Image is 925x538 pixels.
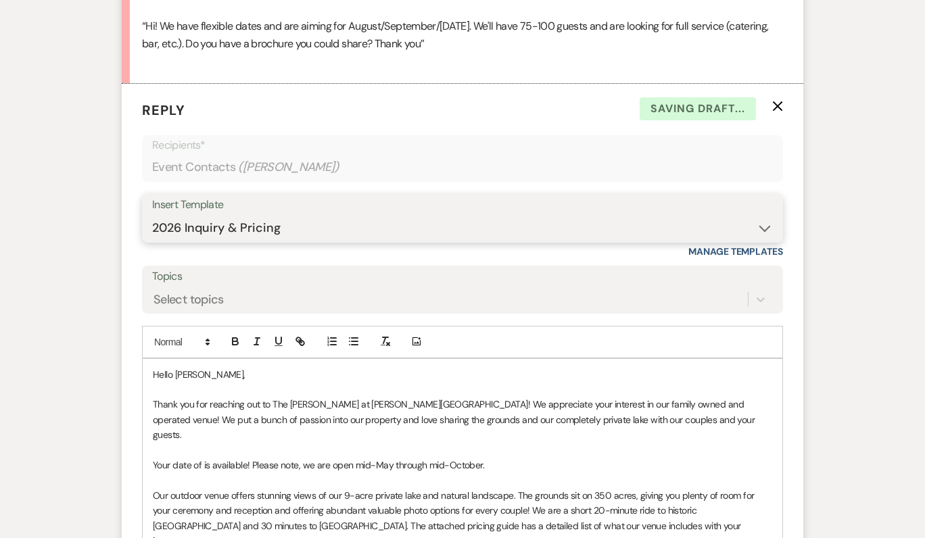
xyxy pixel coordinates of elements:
span: ( [PERSON_NAME] ) [238,158,339,176]
a: Manage Templates [688,245,783,258]
label: Topics [152,267,773,287]
span: Saving draft... [640,97,756,120]
div: Insert Template [152,195,773,215]
span: Hello [PERSON_NAME], [153,368,245,381]
span: Your date of is available! Please note, we are open mid-May through mid-October. [153,459,484,471]
div: Event Contacts [152,154,773,180]
span: Thank you for reaching out to The [PERSON_NAME] at [PERSON_NAME][GEOGRAPHIC_DATA]! We appreciate ... [153,398,757,441]
span: Reply [142,101,185,119]
div: Select topics [153,290,224,308]
p: Recipients* [152,137,773,154]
